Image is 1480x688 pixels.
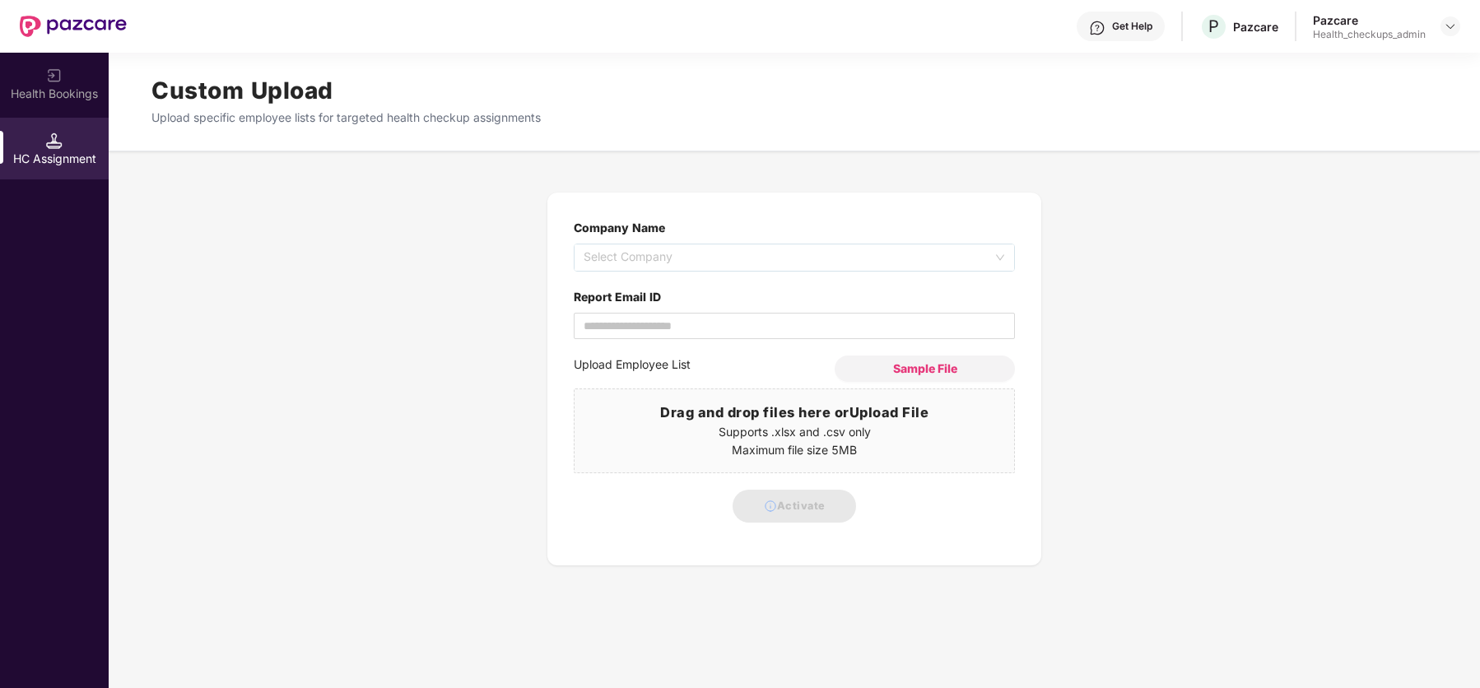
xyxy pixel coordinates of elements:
[574,356,835,382] label: Upload Employee List
[575,441,1014,459] p: Maximum file size 5MB
[1089,20,1105,36] img: svg+xml;base64,PHN2ZyBpZD0iSGVscC0zMngzMiIgeG1sbnM9Imh0dHA6Ly93d3cudzMub3JnLzIwMDAvc3ZnIiB3aWR0aD...
[575,423,1014,441] p: Supports .xlsx and .csv only
[151,109,1437,127] p: Upload specific employee lists for targeted health checkup assignments
[1444,20,1457,33] img: svg+xml;base64,PHN2ZyBpZD0iRHJvcGRvd24tMzJ4MzIiIHhtbG5zPSJodHRwOi8vd3d3LnczLm9yZy8yMDAwL3N2ZyIgd2...
[1208,16,1219,36] span: P
[575,389,1014,473] span: Drag and drop files here orUpload FileSupports .xlsx and .csv onlyMaximum file size 5MB
[46,132,63,149] img: svg+xml;base64,PHN2ZyB3aWR0aD0iMTQuNSIgaGVpZ2h0PSIxNC41IiB2aWV3Qm94PSIwIDAgMTYgMTYiIGZpbGw9Im5vbm...
[20,16,127,37] img: New Pazcare Logo
[835,356,1015,382] button: Sample File
[1313,28,1426,41] div: Health_checkups_admin
[575,402,1014,424] h3: Drag and drop files here or
[1233,19,1278,35] div: Pazcare
[151,72,1437,109] h1: Custom Upload
[1112,20,1152,33] div: Get Help
[574,221,665,235] label: Company Name
[893,360,957,376] span: Sample File
[849,404,929,421] span: Upload File
[574,288,1015,306] label: Report Email ID
[733,490,856,523] button: Activate
[46,67,63,84] img: svg+xml;base64,PHN2ZyB3aWR0aD0iMjAiIGhlaWdodD0iMjAiIHZpZXdCb3g9IjAgMCAyMCAyMCIgZmlsbD0ibm9uZSIgeG...
[584,244,1005,271] span: Select Company
[1313,12,1426,28] div: Pazcare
